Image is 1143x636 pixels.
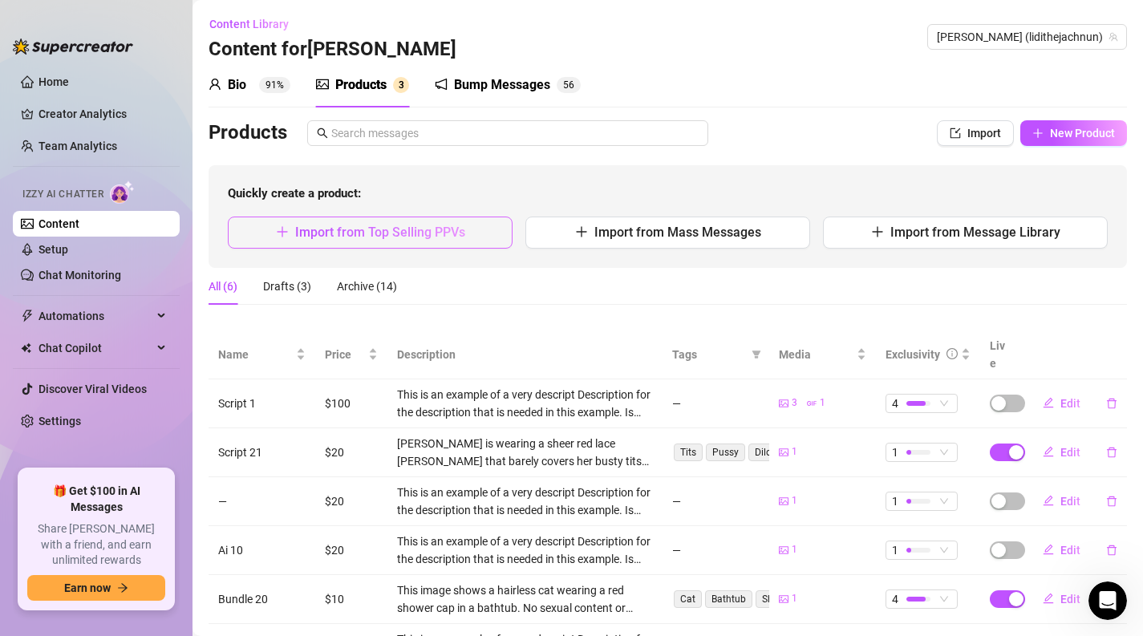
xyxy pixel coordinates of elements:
[1106,447,1117,458] span: delete
[209,78,221,91] span: user
[1088,581,1127,620] iframe: Intercom live chat
[331,124,699,142] input: Search messages
[295,225,465,240] span: Import from Top Selling PPVs
[435,78,448,91] span: notification
[557,77,581,93] sup: 56
[563,79,569,91] span: 5
[1106,398,1117,409] span: delete
[209,477,315,526] td: —
[569,79,574,91] span: 6
[779,399,788,408] span: picture
[980,330,1020,379] th: Live
[27,484,165,515] span: 🎁 Get $100 in AI Messages
[1093,440,1130,465] button: delete
[39,217,79,230] a: Content
[748,444,784,461] span: Dildo
[1106,545,1117,556] span: delete
[1060,397,1080,410] span: Edit
[397,484,654,519] div: This is an example of a very descript Description for the description that is needed in this exam...
[871,225,884,238] span: plus
[1043,593,1054,604] span: edit
[209,37,456,63] h3: Content for [PERSON_NAME]
[209,11,302,37] button: Content Library
[209,18,289,30] span: Content Library
[1030,391,1093,416] button: Edit
[399,79,404,91] span: 3
[21,342,31,354] img: Chat Copilot
[769,330,876,379] th: Media
[820,395,825,411] span: 1
[228,217,513,249] button: Import from Top Selling PPVs
[209,575,315,624] td: Bundle 20
[792,591,797,606] span: 1
[937,120,1014,146] button: Import
[1093,488,1130,514] button: delete
[397,533,654,568] div: This is an example of a very descript Description for the description that is needed in this exam...
[315,526,387,575] td: $20
[1109,32,1118,42] span: team
[892,492,898,510] span: 1
[892,541,898,559] span: 1
[525,217,810,249] button: Import from Mass Messages
[39,75,69,88] a: Home
[663,379,769,428] td: —
[21,310,34,322] span: thunderbolt
[110,180,135,204] img: AI Chatter
[1043,397,1054,408] span: edit
[22,187,103,202] span: Izzy AI Chatter
[792,444,797,460] span: 1
[325,346,365,363] span: Price
[209,120,287,146] h3: Products
[397,386,654,421] div: This is an example of a very descript Description for the description that is needed in this exam...
[315,379,387,428] td: $100
[39,303,152,329] span: Automations
[1030,586,1093,612] button: Edit
[315,330,387,379] th: Price
[64,581,111,594] span: Earn now
[39,335,152,361] span: Chat Copilot
[276,225,289,238] span: plus
[39,243,68,256] a: Setup
[886,346,940,363] div: Exclusivity
[706,444,745,461] span: Pussy
[705,590,752,608] span: Bathtub
[209,526,315,575] td: Ai 10
[393,77,409,93] sup: 3
[315,575,387,624] td: $10
[1106,496,1117,507] span: delete
[807,399,817,408] span: gif
[316,78,329,91] span: picture
[937,25,1117,49] span: Amanda (lidithejachnun)
[752,350,761,359] span: filter
[575,225,588,238] span: plus
[1030,488,1093,514] button: Edit
[228,186,361,201] strong: Quickly create a product:
[317,128,328,139] span: search
[209,277,237,295] div: All (6)
[397,581,654,617] div: This image shows a hairless cat wearing a red shower cap in a bathtub. No sexual content or nudit...
[209,428,315,477] td: Script 21
[779,545,788,555] span: picture
[663,330,769,379] th: Tags
[950,128,961,139] span: import
[967,127,1001,140] span: Import
[748,342,764,367] span: filter
[674,590,702,608] span: Cat
[315,477,387,526] td: $20
[892,590,898,608] span: 4
[594,225,761,240] span: Import from Mass Messages
[892,395,898,412] span: 4
[1032,128,1044,139] span: plus
[39,101,167,127] a: Creator Analytics
[1020,120,1127,146] button: New Product
[454,75,550,95] div: Bump Messages
[1093,391,1130,416] button: delete
[335,75,387,95] div: Products
[209,330,315,379] th: Name
[263,277,311,295] div: Drafts (3)
[13,38,133,55] img: logo-BBDzfeDw.svg
[1050,127,1115,140] span: New Product
[823,217,1108,249] button: Import from Message Library
[1060,544,1080,557] span: Edit
[39,415,81,427] a: Settings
